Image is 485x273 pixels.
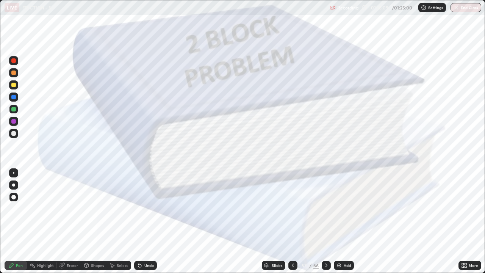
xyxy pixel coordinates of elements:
img: class-settings-icons [421,5,427,11]
div: More [469,264,478,267]
div: Eraser [67,264,78,267]
img: end-class-cross [453,5,459,11]
div: Highlight [37,264,54,267]
div: 66 [313,262,319,269]
div: Slides [272,264,282,267]
button: End Class [451,3,481,12]
div: Add [344,264,351,267]
div: Shapes [91,264,104,267]
p: LIVE [7,5,17,11]
div: / [310,263,312,268]
img: recording.375f2c34.svg [330,5,336,11]
p: FRICTION - 5 [22,5,51,11]
div: 57 [300,263,308,268]
div: Pen [16,264,23,267]
p: Recording [337,5,358,11]
img: add-slide-button [336,262,342,268]
div: Undo [144,264,154,267]
div: Select [117,264,128,267]
p: Settings [428,6,443,9]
